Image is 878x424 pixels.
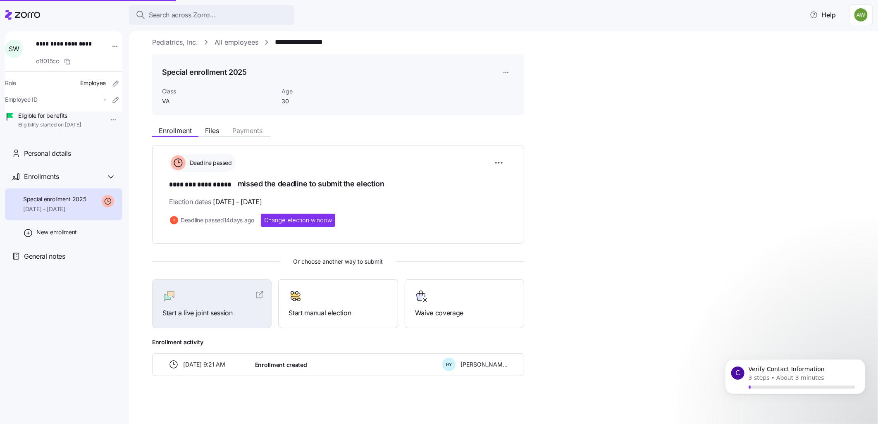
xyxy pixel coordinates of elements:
span: [DATE] 9:21 AM [184,360,225,369]
span: Help [810,10,836,20]
span: Employee ID [5,95,38,104]
span: 30 [282,97,365,105]
span: Start a live joint session [162,308,261,318]
button: Help [803,7,842,23]
span: Eligible for benefits [18,112,81,120]
span: Payments [232,127,262,134]
span: Age [282,87,365,95]
span: Search across Zorro... [149,10,216,20]
h1: missed the deadline to submit the election [169,179,507,190]
span: New enrollment [36,228,77,236]
span: Enrollment [159,127,192,134]
span: Enrollment activity [152,338,524,346]
span: Or choose another way to submit [152,257,524,266]
span: Eligibility started on [DATE] [18,121,81,129]
span: - [103,95,106,104]
span: [PERSON_NAME] [460,360,508,369]
span: Election dates [169,197,262,207]
span: [DATE] - [DATE] [213,197,262,207]
button: Search across Zorro... [129,5,294,25]
span: General notes [24,251,65,262]
span: H Y [446,362,452,367]
span: Start manual election [289,308,387,318]
span: Class [162,87,275,95]
span: c1f015cc [36,57,59,65]
span: S W [9,45,19,52]
span: Employee [80,79,106,87]
span: Change election window [264,216,332,224]
span: Role [5,79,16,87]
span: Waive coverage [415,308,514,318]
iframe: Intercom notifications message [713,350,878,420]
img: 187a7125535df60c6aafd4bbd4ff0edb [854,8,868,21]
span: VA [162,97,275,105]
a: All employees [215,37,258,48]
span: Deadline passed [187,159,232,167]
span: Deadline passed 14 days ago [181,216,254,224]
span: [DATE] - [DATE] [23,205,86,213]
span: Enrollment created [255,361,307,369]
span: Enrollments [24,172,59,182]
a: Pediatrics, Inc. [152,37,198,48]
span: Personal details [24,148,71,159]
h1: Special enrollment 2025 [162,67,247,77]
span: Special enrollment 2025 [23,195,86,203]
button: Change election window [261,214,335,227]
span: Files [205,127,219,134]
